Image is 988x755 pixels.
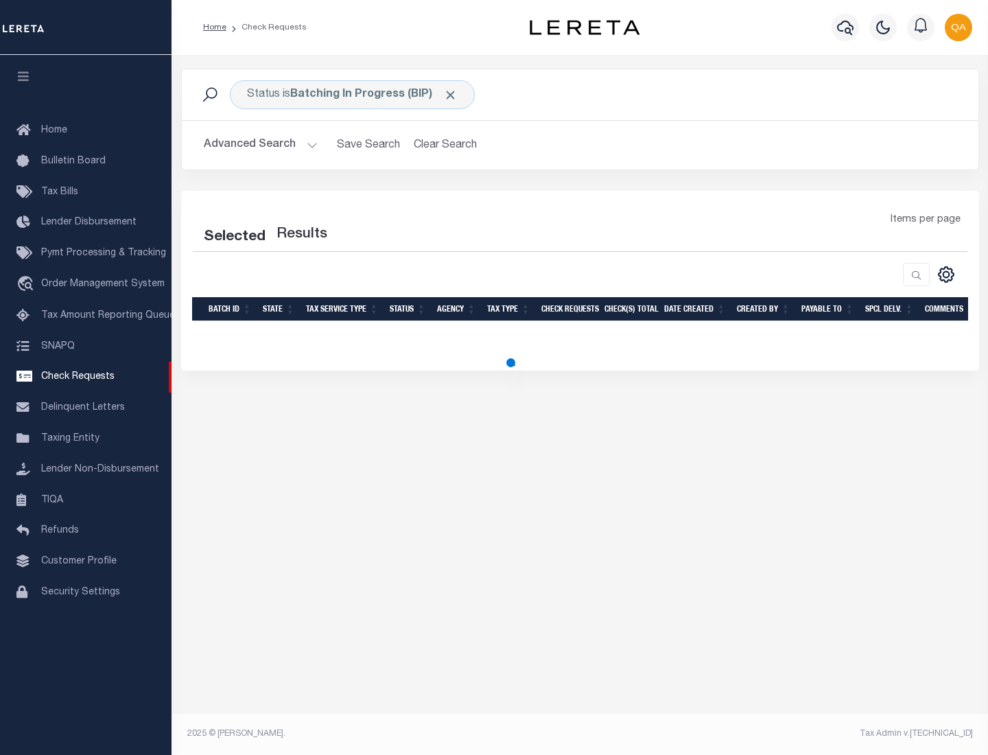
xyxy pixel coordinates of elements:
[530,20,639,35] img: logo-dark.svg
[329,132,408,159] button: Save Search
[204,132,318,159] button: Advanced Search
[384,297,432,321] th: Status
[277,224,327,246] label: Results
[41,403,125,413] span: Delinquent Letters
[301,297,384,321] th: Tax Service Type
[41,218,137,227] span: Lender Disbursement
[257,297,301,321] th: State
[945,14,972,41] img: svg+xml;base64,PHN2ZyB4bWxucz0iaHR0cDovL3d3dy53My5vcmcvMjAwMC9zdmciIHBvaW50ZXItZXZlbnRzPSJub25lIi...
[41,526,79,535] span: Refunds
[408,132,483,159] button: Clear Search
[16,276,38,294] i: travel_explore
[41,126,67,135] span: Home
[731,297,796,321] th: Created By
[203,23,226,32] a: Home
[41,434,99,443] span: Taxing Entity
[41,588,120,597] span: Security Settings
[41,465,159,474] span: Lender Non-Disbursement
[919,297,981,321] th: Comments
[177,728,580,740] div: 2025 © [PERSON_NAME].
[41,557,117,566] span: Customer Profile
[41,372,115,382] span: Check Requests
[203,297,257,321] th: Batch Id
[590,728,973,740] div: Tax Admin v.[TECHNICAL_ID]
[41,187,78,197] span: Tax Bills
[536,297,599,321] th: Check Requests
[41,248,166,258] span: Pymt Processing & Tracking
[41,279,165,289] span: Order Management System
[482,297,536,321] th: Tax Type
[226,21,307,34] li: Check Requests
[290,89,458,100] b: Batching In Progress (BIP)
[796,297,860,321] th: Payable To
[659,297,731,321] th: Date Created
[432,297,482,321] th: Agency
[41,156,106,166] span: Bulletin Board
[891,213,961,228] span: Items per page
[443,88,458,102] span: Click to Remove
[41,341,75,351] span: SNAPQ
[204,226,266,248] div: Selected
[41,495,63,504] span: TIQA
[860,297,919,321] th: Spcl Delv.
[230,80,475,109] div: Click to Edit
[41,311,175,321] span: Tax Amount Reporting Queue
[599,297,659,321] th: Check(s) Total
